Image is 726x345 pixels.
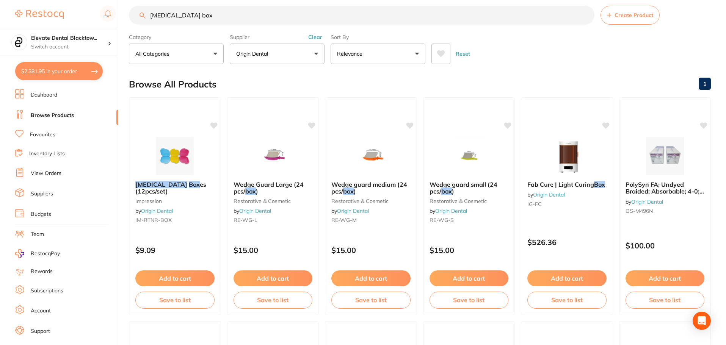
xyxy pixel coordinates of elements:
img: PolySyn FA; Undyed Braided; Absorbable; 4-0; 18″/45cm; 3/8 Circle Precision Reverse Cutting; 19mm... [640,137,690,175]
span: RestocqPay [31,250,60,258]
button: Add to cart [135,270,215,286]
small: restorative & cosmetic [234,198,313,204]
a: Subscriptions [31,287,63,295]
span: OS-M496N [626,208,653,214]
a: Rewards [31,268,53,275]
h2: Browse All Products [129,79,216,90]
p: $9.09 [135,246,215,254]
p: $526.36 [527,238,607,247]
b: Wedge guard medium (24 pcs/ box) [331,181,411,195]
span: RE-WG-L [234,217,257,223]
a: Origin Dental [435,208,467,214]
button: Save to list [430,292,509,308]
img: Wedge guard small (24 pcs/ box) [444,137,494,175]
a: Origin Dental [631,198,663,205]
img: Fab Cure | Light Curing Box [542,137,591,175]
button: Add to cart [626,270,705,286]
a: Origin Dental [533,191,565,198]
label: Category [129,34,224,41]
a: Favourites [30,131,55,139]
a: Dashboard [31,91,57,99]
em: box [245,187,256,195]
button: Origin Dental [230,44,325,64]
img: Retainer Boxes (12pcs/set) [150,137,199,175]
a: Origin Dental [239,208,271,214]
span: Wedge guard medium (24 pcs/ [331,181,407,195]
a: Budgets [31,211,51,218]
span: by [527,191,565,198]
span: ) [256,187,258,195]
button: Save to list [527,292,607,308]
p: $15.00 [331,246,411,254]
em: box [343,187,354,195]
em: Box [594,181,605,188]
span: ) [452,187,454,195]
p: Origin Dental [236,50,271,58]
input: Search Products [129,6,594,25]
a: Suppliers [31,190,53,198]
span: IM-RTNR-BOX [135,217,172,223]
h4: Elevate Dental Blacktown [31,34,108,42]
button: Save to list [626,292,705,308]
img: Wedge guard medium (24 pcs/ box) [346,137,395,175]
span: by [430,208,467,214]
span: ) [354,187,356,195]
button: Clear [306,34,325,41]
a: RestocqPay [15,249,60,258]
button: Save to list [135,292,215,308]
span: Create Product [615,12,653,18]
a: Origin Dental [141,208,173,214]
b: Wedge guard small (24 pcs/ box) [430,181,509,195]
span: Fab Cure | Light Curing [527,181,594,188]
em: Box [189,181,200,188]
b: Fab Cure | Light Curing Box [527,181,607,188]
span: by [135,208,173,214]
a: Account [31,307,51,315]
button: Add to cart [430,270,509,286]
em: [MEDICAL_DATA] [135,181,187,188]
img: Wedge Guard Large (24 pcs/ box) [248,137,298,175]
label: Supplier [230,34,325,41]
span: Wedge guard small (24 pcs/ [430,181,497,195]
b: Wedge Guard Large (24 pcs/ box) [234,181,313,195]
p: $100.00 [626,241,705,250]
a: Support [31,328,50,335]
a: Restocq Logo [15,6,64,23]
a: Browse Products [31,112,74,119]
span: RE-WG-M [331,217,357,223]
span: by [331,208,369,214]
img: Restocq Logo [15,10,64,19]
div: Open Intercom Messenger [693,312,711,330]
a: 1 [699,76,711,91]
p: $15.00 [430,246,509,254]
a: Team [31,231,44,238]
span: es (12pcs/set) [135,181,206,195]
button: Add to cart [234,270,313,286]
small: impression [135,198,215,204]
button: All Categories [129,44,224,64]
button: Save to list [234,292,313,308]
span: by [626,198,663,205]
b: PolySyn FA; Undyed Braided; Absorbable; 4-0; 18″/45cm; 3/8 Circle Precision Reverse Cutting; 19mm... [626,181,705,195]
span: RE-WG-S [430,217,454,223]
button: Add to cart [331,270,411,286]
a: Inventory Lists [29,150,65,158]
span: Wedge Guard Large (24 pcs/ [234,181,304,195]
img: Elevate Dental Blacktown [12,35,27,50]
button: $2,381.95 in your order [15,62,103,80]
p: Switch account [31,43,108,51]
button: Relevance [331,44,425,64]
small: restorative & cosmetic [430,198,509,204]
a: View Orders [31,170,61,177]
small: restorative & cosmetic [331,198,411,204]
p: Relevance [337,50,365,58]
em: box [441,187,452,195]
button: Create Product [601,6,660,25]
b: Retainer Boxes (12pcs/set) [135,181,215,195]
span: IG-FC [527,201,542,208]
p: $15.00 [234,246,313,254]
button: Add to cart [527,270,607,286]
button: Reset [453,44,472,64]
p: All Categories [135,50,172,58]
a: Origin Dental [337,208,369,214]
